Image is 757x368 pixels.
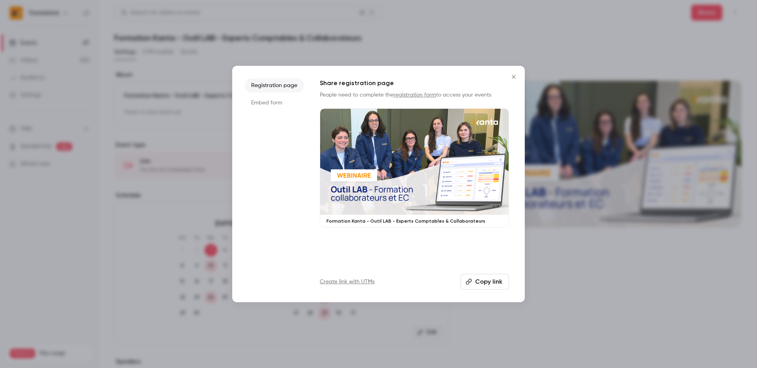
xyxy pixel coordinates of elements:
a: registration form [393,92,436,98]
a: Create link with UTMs [320,278,375,286]
button: Close [506,69,522,85]
h1: Share registration page [320,78,509,88]
button: Copy link [461,274,509,290]
li: Registration page [245,78,304,93]
p: Formation Kanta - Outil LAB - Experts Comptables & Collaborateurs [326,218,502,224]
p: People need to complete the to access your events [320,91,509,99]
a: Formation Kanta - Outil LAB - Experts Comptables & Collaborateurs [320,108,509,228]
li: Embed form [245,96,304,110]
